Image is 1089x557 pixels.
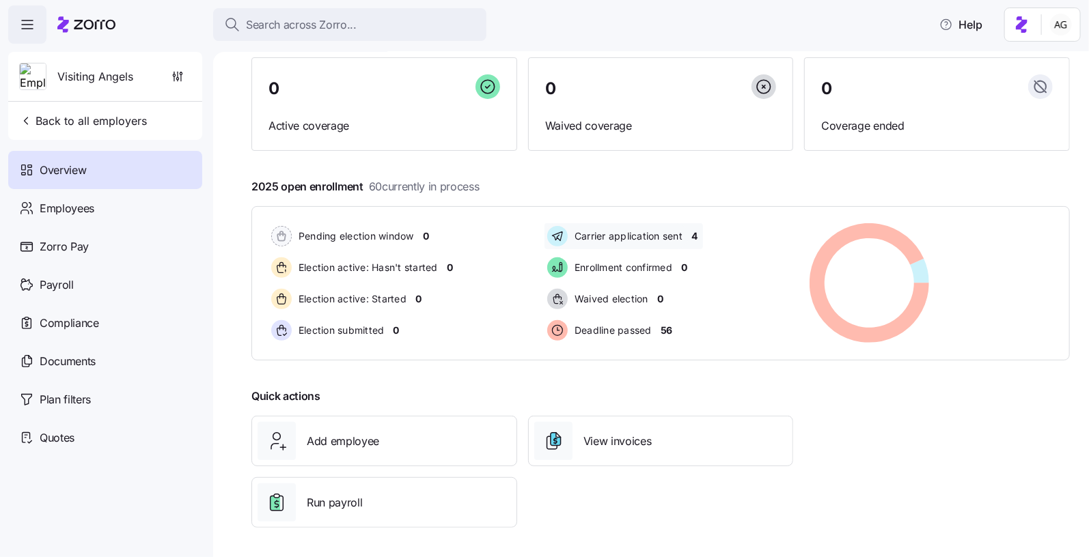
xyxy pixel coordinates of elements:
[307,433,379,450] span: Add employee
[8,266,202,304] a: Payroll
[821,81,832,97] span: 0
[14,107,152,134] button: Back to all employers
[294,229,414,243] span: Pending election window
[681,261,687,274] span: 0
[40,238,89,255] span: Zorro Pay
[415,292,422,306] span: 0
[691,229,698,243] span: 4
[570,261,672,274] span: Enrollment confirmed
[394,324,400,337] span: 0
[40,315,99,332] span: Compliance
[40,276,74,294] span: Payroll
[213,8,486,41] button: Search across Zorro...
[657,292,663,306] span: 0
[40,429,74,446] span: Quotes
[294,292,406,306] span: Election active: Started
[251,388,320,405] span: Quick actions
[583,433,652,450] span: View invoices
[8,227,202,266] a: Zorro Pay
[294,324,385,337] span: Election submitted
[928,11,993,38] button: Help
[1050,14,1072,35] img: 5fc55c57e0610270ad857448bea2f2d5
[8,189,202,227] a: Employees
[369,178,480,195] span: 60 currently in process
[40,391,91,408] span: Plan filters
[423,229,429,243] span: 0
[821,117,1053,134] span: Coverage ended
[8,380,202,418] a: Plan filters
[294,261,438,274] span: Election active: Hasn't started
[40,353,96,370] span: Documents
[40,162,86,179] span: Overview
[447,261,453,274] span: 0
[268,81,279,97] span: 0
[57,68,133,85] span: Visiting Angels
[20,63,46,91] img: Employer logo
[40,200,94,217] span: Employees
[19,113,147,129] span: Back to all employers
[661,324,672,337] span: 56
[8,151,202,189] a: Overview
[268,117,500,134] span: Active coverage
[8,342,202,380] a: Documents
[8,418,202,457] a: Quotes
[570,229,683,243] span: Carrier application sent
[8,304,202,342] a: Compliance
[307,494,362,511] span: Run payroll
[246,16,357,33] span: Search across Zorro...
[251,178,480,195] span: 2025 open enrollment
[570,292,648,306] span: Waived election
[545,81,556,97] span: 0
[570,324,652,337] span: Deadline passed
[545,117,777,134] span: Waived coverage
[939,16,982,33] span: Help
